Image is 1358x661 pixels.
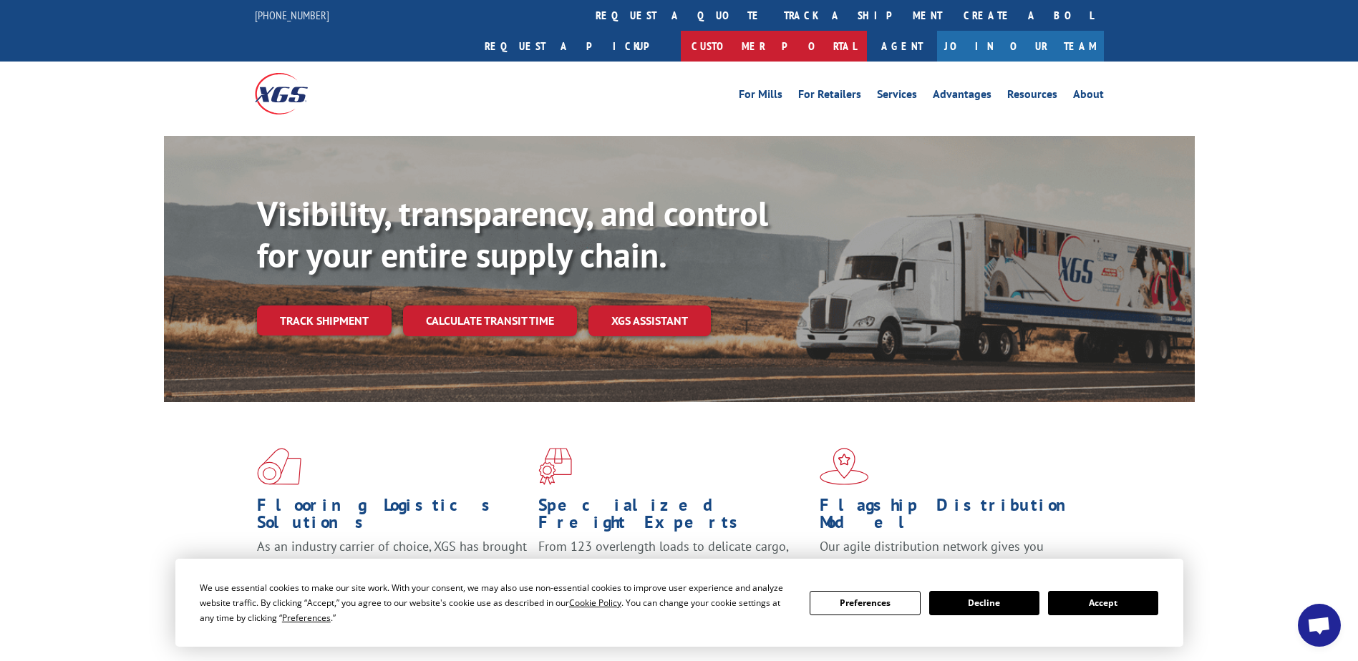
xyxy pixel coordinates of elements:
[877,89,917,104] a: Services
[820,448,869,485] img: xgs-icon-flagship-distribution-model-red
[820,496,1090,538] h1: Flagship Distribution Model
[681,31,867,62] a: Customer Portal
[200,580,792,625] div: We use essential cookies to make our site work. With your consent, we may also use non-essential ...
[933,89,991,104] a: Advantages
[403,305,577,336] a: Calculate transit time
[538,496,809,538] h1: Specialized Freight Experts
[937,31,1104,62] a: Join Our Team
[175,559,1183,647] div: Cookie Consent Prompt
[282,612,331,624] span: Preferences
[798,89,861,104] a: For Retailers
[474,31,681,62] a: Request a pickup
[929,591,1039,615] button: Decline
[1298,604,1341,647] div: Open chat
[257,496,528,538] h1: Flooring Logistics Solutions
[257,191,768,277] b: Visibility, transparency, and control for your entire supply chain.
[538,538,809,602] p: From 123 overlength loads to delicate cargo, our experienced staff knows the best way to move you...
[255,8,329,22] a: [PHONE_NUMBER]
[739,89,782,104] a: For Mills
[867,31,937,62] a: Agent
[257,538,527,589] span: As an industry carrier of choice, XGS has brought innovation and dedication to flooring logistics...
[257,305,392,336] a: Track shipment
[1048,591,1158,615] button: Accept
[538,448,572,485] img: xgs-icon-focused-on-flooring-red
[257,448,301,485] img: xgs-icon-total-supply-chain-intelligence-red
[569,597,621,609] span: Cookie Policy
[810,591,920,615] button: Preferences
[820,538,1083,572] span: Our agile distribution network gives you nationwide inventory management on demand.
[1007,89,1057,104] a: Resources
[588,305,711,336] a: XGS ASSISTANT
[1073,89,1104,104] a: About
